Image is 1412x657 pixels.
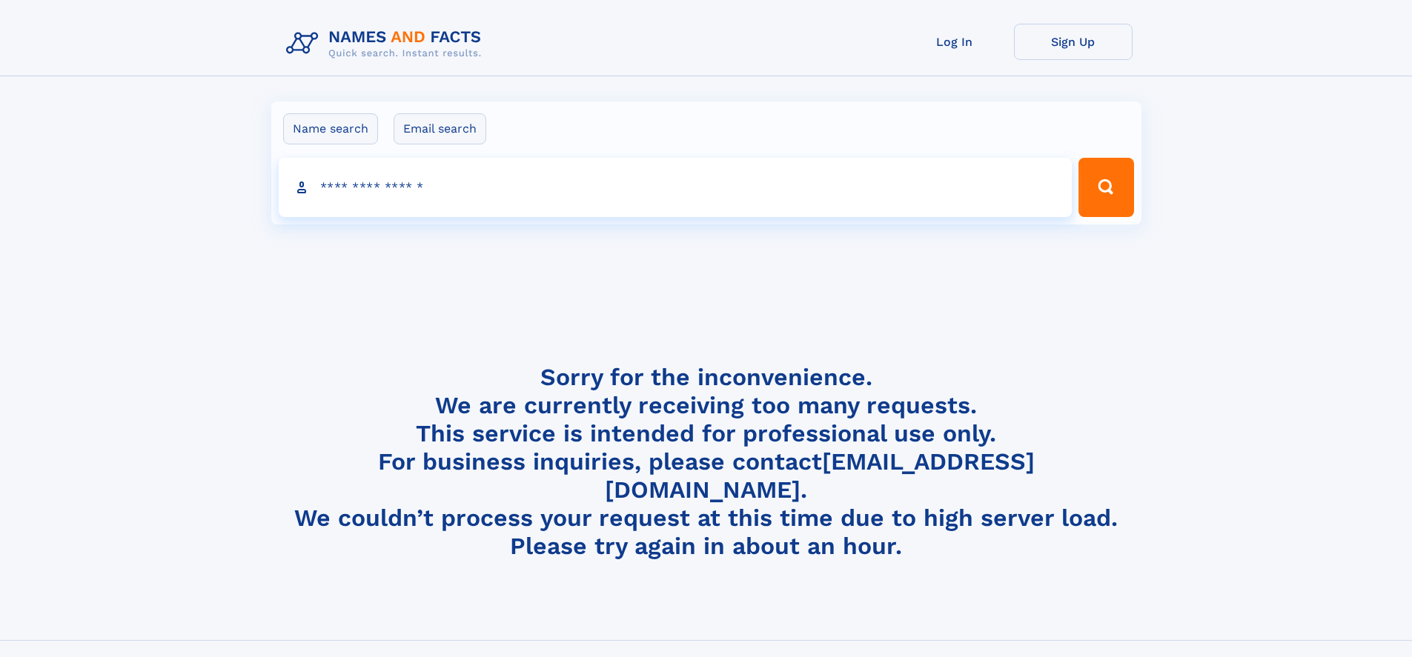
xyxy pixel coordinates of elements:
[280,363,1133,561] h4: Sorry for the inconvenience. We are currently receiving too many requests. This service is intend...
[605,447,1035,504] a: [EMAIL_ADDRESS][DOMAIN_NAME]
[279,158,1073,217] input: search input
[895,24,1014,60] a: Log In
[394,113,486,144] label: Email search
[1078,158,1133,217] button: Search Button
[1014,24,1133,60] a: Sign Up
[280,24,494,64] img: Logo Names and Facts
[283,113,378,144] label: Name search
